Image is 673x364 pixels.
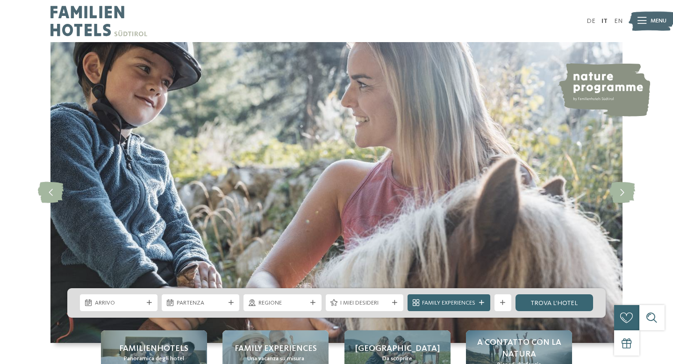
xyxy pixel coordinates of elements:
span: Regione [258,299,307,307]
a: EN [614,18,623,24]
span: A contatto con la natura [474,337,564,360]
span: [GEOGRAPHIC_DATA] [355,343,440,355]
span: Menu [651,17,666,25]
span: Familienhotels [119,343,188,355]
span: Da scoprire [382,355,412,363]
span: Una vacanza su misura [247,355,304,363]
span: Arrivo [95,299,143,307]
a: trova l’hotel [515,294,593,311]
span: Family Experiences [422,299,475,307]
span: I miei desideri [340,299,388,307]
span: Panoramica degli hotel [124,355,184,363]
a: DE [587,18,595,24]
a: IT [601,18,608,24]
img: Family hotel Alto Adige: the happy family places! [50,42,623,343]
img: nature programme by Familienhotels Südtirol [558,63,650,116]
span: Partenza [177,299,225,307]
span: Family experiences [235,343,317,355]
